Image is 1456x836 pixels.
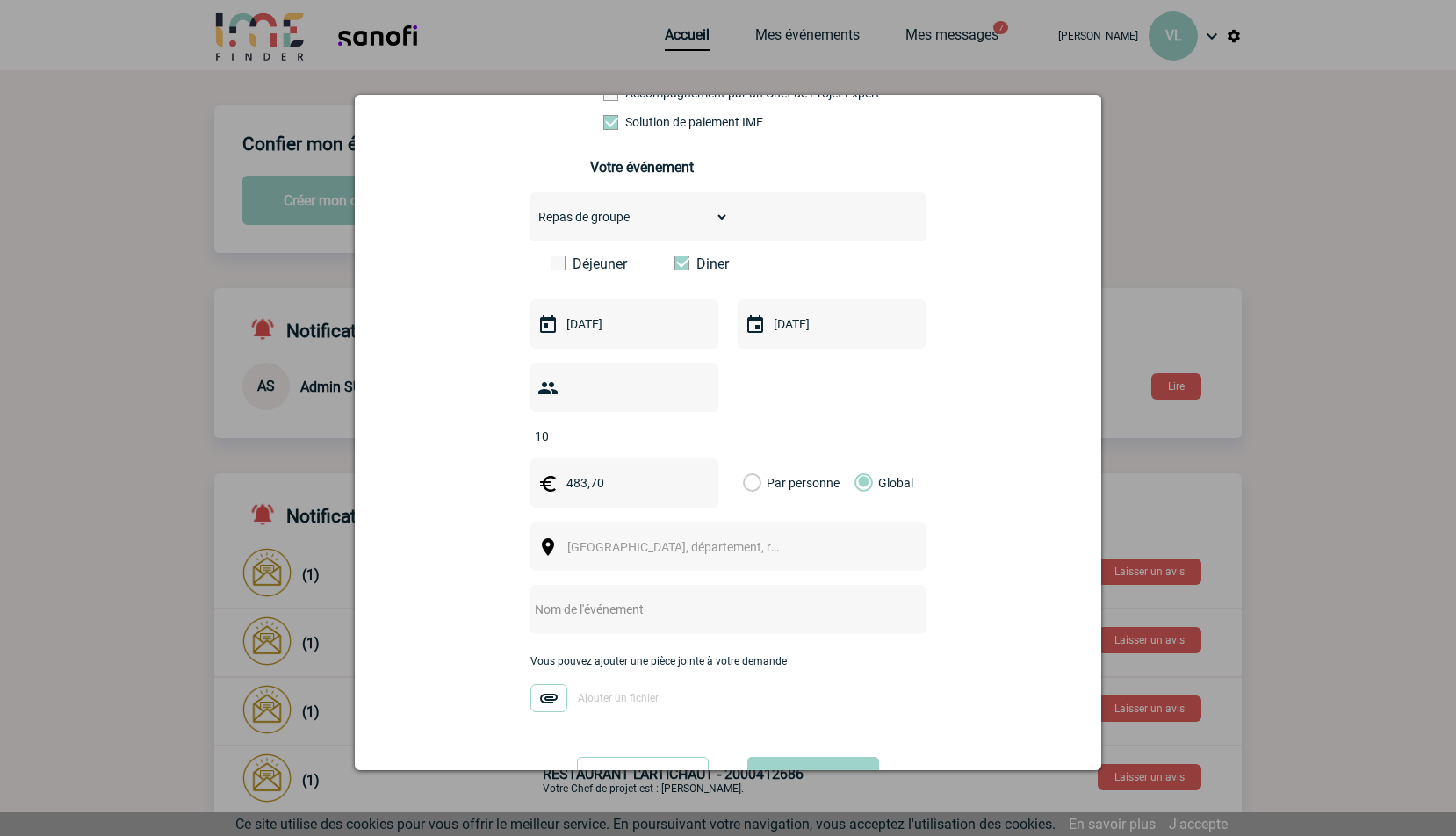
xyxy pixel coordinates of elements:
label: Diner [674,256,775,272]
label: Prestation payante [603,86,681,100]
h3: Votre événement [590,159,867,176]
label: Par personne [743,458,762,508]
label: Conformité aux process achat client, Prise en charge de la facturation, Mutualisation de plusieur... [603,115,681,129]
span: [GEOGRAPHIC_DATA], département, région... [567,540,811,554]
span: Ajouter un fichier [578,692,659,704]
button: Valider [747,757,879,806]
input: Date de début [562,313,683,335]
input: Date de fin [769,313,890,335]
label: Déjeuner [551,256,652,272]
input: Nombre de participants [530,425,696,448]
input: Nom de l'événement [530,598,879,621]
p: Vous pouvez ajouter une pièce jointe à votre demande [530,655,926,667]
input: Budget HT [562,472,683,494]
label: Global [854,458,866,508]
input: Annuler [577,757,709,806]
